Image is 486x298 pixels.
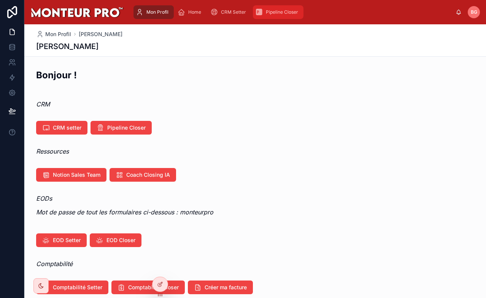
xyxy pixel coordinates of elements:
[53,236,81,244] span: EOD Setter
[45,30,71,38] span: Mon Profil
[128,284,179,291] span: Comptabilité Closer
[133,5,174,19] a: Mon Profil
[266,9,298,15] span: Pipeline Closer
[110,168,176,182] button: Coach Closing IA
[205,284,247,291] span: Créer ma facture
[111,281,185,294] button: Comptabilité Closer
[36,69,77,81] h2: Bonjour !
[36,195,52,202] em: EODs
[36,233,87,247] button: EOD Setter
[146,9,168,15] span: Mon Profil
[175,5,206,19] a: Home
[79,30,122,38] a: [PERSON_NAME]
[36,208,213,216] em: Mot de passe de tout les formulaires ci-dessous : monteurpro
[91,121,152,135] button: Pipeline Closer
[188,281,253,294] button: Créer ma facture
[36,30,71,38] a: Mon Profil
[36,121,87,135] button: CRM setter
[221,9,246,15] span: CRM Setter
[253,5,303,19] a: Pipeline Closer
[53,124,81,132] span: CRM setter
[30,6,124,18] img: App logo
[36,100,50,108] em: CRM
[471,9,477,15] span: BG
[36,147,69,155] em: Ressources
[36,168,106,182] button: Notion Sales Team
[90,233,141,247] button: EOD Closer
[130,4,456,21] div: scrollable content
[53,171,100,179] span: Notion Sales Team
[126,171,170,179] span: Coach Closing IA
[208,5,251,19] a: CRM Setter
[188,9,201,15] span: Home
[106,236,135,244] span: EOD Closer
[36,281,108,294] button: Comptabilité Setter
[36,41,98,52] h1: [PERSON_NAME]
[36,260,73,268] em: Comptabilité
[53,284,102,291] span: Comptabilité Setter
[107,124,146,132] span: Pipeline Closer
